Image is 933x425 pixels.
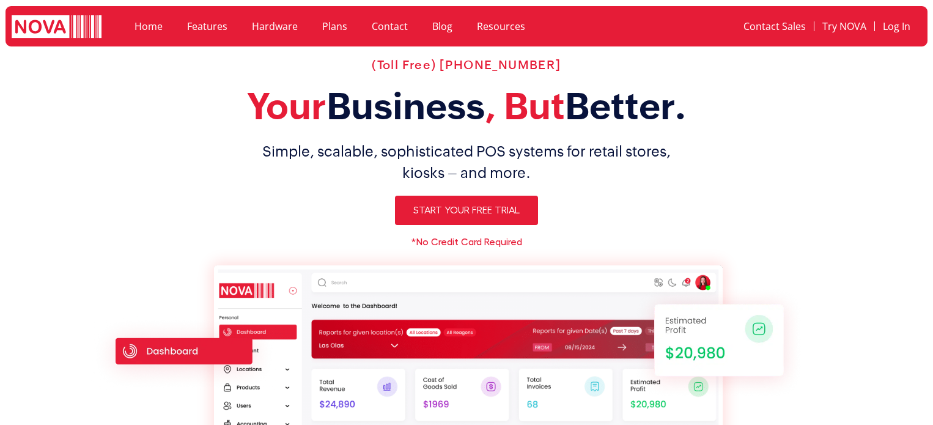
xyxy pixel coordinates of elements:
[420,12,465,40] a: Blog
[413,205,520,215] span: Start Your Free Trial
[395,196,538,225] a: Start Your Free Trial
[175,12,240,40] a: Features
[87,57,846,72] h2: (Toll Free) [PHONE_NUMBER]
[360,12,420,40] a: Contact
[240,12,310,40] a: Hardware
[310,12,360,40] a: Plans
[87,84,846,128] h2: Your , But
[87,141,846,183] h1: Simple, scalable, sophisticated POS systems for retail stores, kiosks – and more.
[654,12,918,40] nav: Menu
[87,237,846,247] h6: *No Credit Card Required
[814,12,874,40] a: Try NOVA
[565,85,687,127] span: Better.
[122,12,175,40] a: Home
[736,12,814,40] a: Contact Sales
[875,12,918,40] a: Log In
[12,15,101,40] img: logo white
[465,12,537,40] a: Resources
[122,12,641,40] nav: Menu
[326,85,485,127] span: Business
